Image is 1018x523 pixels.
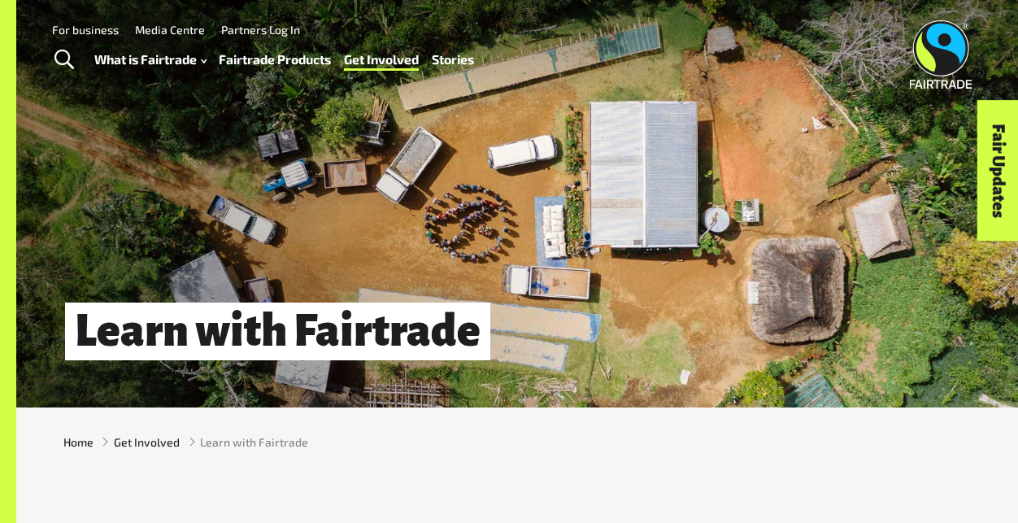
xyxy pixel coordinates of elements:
a: Toggle Search [44,40,84,81]
a: Fairtrade Products [219,48,331,71]
a: For business [52,23,119,37]
a: Get Involved [344,48,419,71]
a: What is Fairtrade [94,48,207,71]
a: Media Centre [135,23,205,37]
h1: Learn with Fairtrade [65,303,490,360]
span: Learn with Fairtrade [200,434,308,451]
a: Home [63,434,94,451]
img: Fairtrade Australia New Zealand logo [910,20,972,89]
a: Partners Log In [221,23,300,37]
a: Stories [432,48,474,71]
a: Get Involved [114,434,180,451]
